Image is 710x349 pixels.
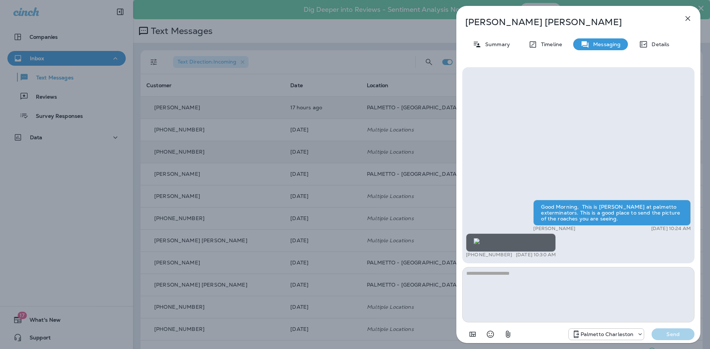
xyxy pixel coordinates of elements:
p: Messaging [589,41,621,47]
p: [PERSON_NAME] [533,226,575,232]
p: [PERSON_NAME] [PERSON_NAME] [465,17,667,27]
p: [DATE] 10:24 AM [651,226,691,232]
div: Good Morning, This is [PERSON_NAME] at palmetto exterminators. This is a good place to send the p... [533,200,691,226]
p: [DATE] 10:30 AM [516,252,556,258]
button: Add in a premade template [465,327,480,342]
p: Palmetto Charleston [581,331,634,337]
p: Timeline [537,41,562,47]
div: +1 (843) 277-8322 [569,330,644,339]
p: Details [648,41,669,47]
button: Select an emoji [483,327,498,342]
img: twilio-download [474,238,480,244]
p: Summary [481,41,510,47]
p: [PHONE_NUMBER] [466,252,512,258]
